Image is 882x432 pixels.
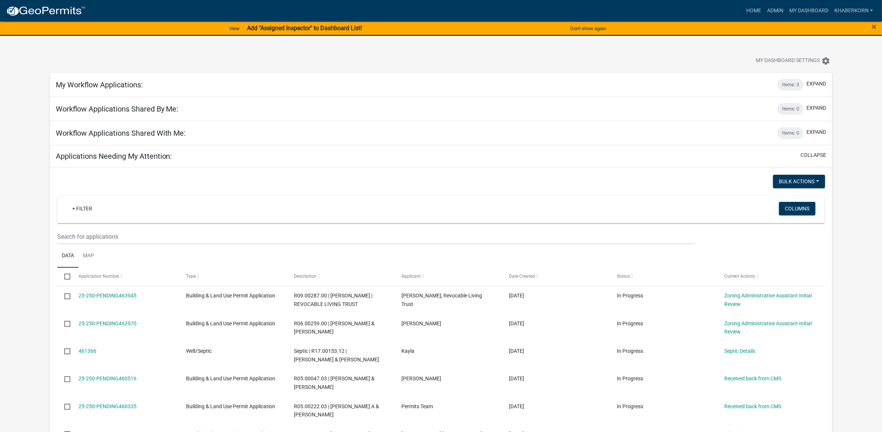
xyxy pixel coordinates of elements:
[502,268,609,286] datatable-header-cell: Date Created
[56,152,172,161] h5: Applications Needing My Attention:
[821,57,830,65] i: settings
[724,375,781,381] a: Received back from CMS
[186,375,275,381] span: Building & Land Use Permit Application
[872,22,876,31] button: Close
[71,268,179,286] datatable-header-cell: Application Number
[78,320,137,326] a: 25-250-PENDING462970
[617,348,643,354] span: In Progress
[401,348,414,354] span: Kayla
[617,375,643,381] span: In Progress
[509,348,525,354] span: 08/08/2025
[186,403,275,409] span: Building & Land Use Permit Application
[294,320,375,335] span: R06.00259.00 | STEVEN M & STACY J MILLER
[294,293,372,307] span: R09.00287.00 | MARK E HAUKOM | REVOCABLE LIVING TRUST
[779,202,815,215] button: Columns
[226,22,243,35] a: View
[247,25,362,32] strong: Add "Assigned Inspector" to Dashboard List!
[724,348,755,354] a: Septic Details
[78,403,137,409] a: 25-250-PENDING460335
[401,293,482,307] span: Mark Haukom, Revocable Living Trust
[831,4,876,18] a: khaberkorn
[764,4,786,18] a: Admin
[56,129,186,138] h5: Workflow Applications Shared With Me:
[56,80,143,89] h5: My Workflow Applications:
[294,348,379,362] span: Septic | R17.00153.12 | RUSSELL & ASHLEY RILEY
[777,127,804,139] div: Items: 0
[57,244,78,268] a: Data
[186,320,275,326] span: Building & Land Use Permit Application
[806,80,826,88] button: expand
[872,22,876,32] span: ×
[750,54,836,68] button: My Dashboard Settingssettings
[294,403,379,418] span: R05.00222.03 | THOMAS A & KAY M HALLBERG
[806,104,826,112] button: expand
[294,375,375,390] span: R05.00047.03 | LUCAS & CARISSA YOUNGSMA
[401,320,441,326] span: Melinda Smith
[567,22,609,35] button: Don't show again
[806,128,826,136] button: expand
[717,268,825,286] datatable-header-cell: Current Activity
[617,293,643,299] span: In Progress
[78,293,137,299] a: 25-250-PENDING463945
[509,274,535,279] span: Date Created
[801,151,826,159] button: collapse
[509,375,525,381] span: 08/07/2025
[724,274,755,279] span: Current Activity
[777,103,804,115] div: Items: 0
[786,4,831,18] a: My Dashboard
[78,375,137,381] a: 25-250-PENDING460516
[401,403,433,409] span: Permits Team
[509,293,525,299] span: 08/14/2025
[777,79,804,91] div: Items: 3
[401,375,441,381] span: Lucas Youngsma
[773,175,825,188] button: Bulk Actions
[724,403,781,409] a: Received back from CMS
[78,348,96,354] a: 461366
[724,320,812,335] a: Zoning Administrative Assistant Initial Review
[401,274,421,279] span: Applicant
[617,320,643,326] span: In Progress
[186,274,196,279] span: Type
[66,202,98,215] a: + Filter
[78,274,119,279] span: Application Number
[509,320,525,326] span: 08/12/2025
[56,104,179,113] h5: Workflow Applications Shared By Me:
[57,229,695,244] input: Search for applications
[287,268,394,286] datatable-header-cell: Description
[78,244,99,268] a: Map
[179,268,286,286] datatable-header-cell: Type
[610,268,717,286] datatable-header-cell: Status
[509,403,525,409] span: 08/06/2025
[617,274,630,279] span: Status
[57,268,71,286] datatable-header-cell: Select
[756,57,820,65] span: My Dashboard Settings
[724,293,812,307] a: Zoning Administrative Assistant Initial Review
[186,293,275,299] span: Building & Land Use Permit Application
[186,348,212,354] span: Well/Septic
[743,4,764,18] a: Home
[394,268,502,286] datatable-header-cell: Applicant
[294,274,317,279] span: Description
[617,403,643,409] span: In Progress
